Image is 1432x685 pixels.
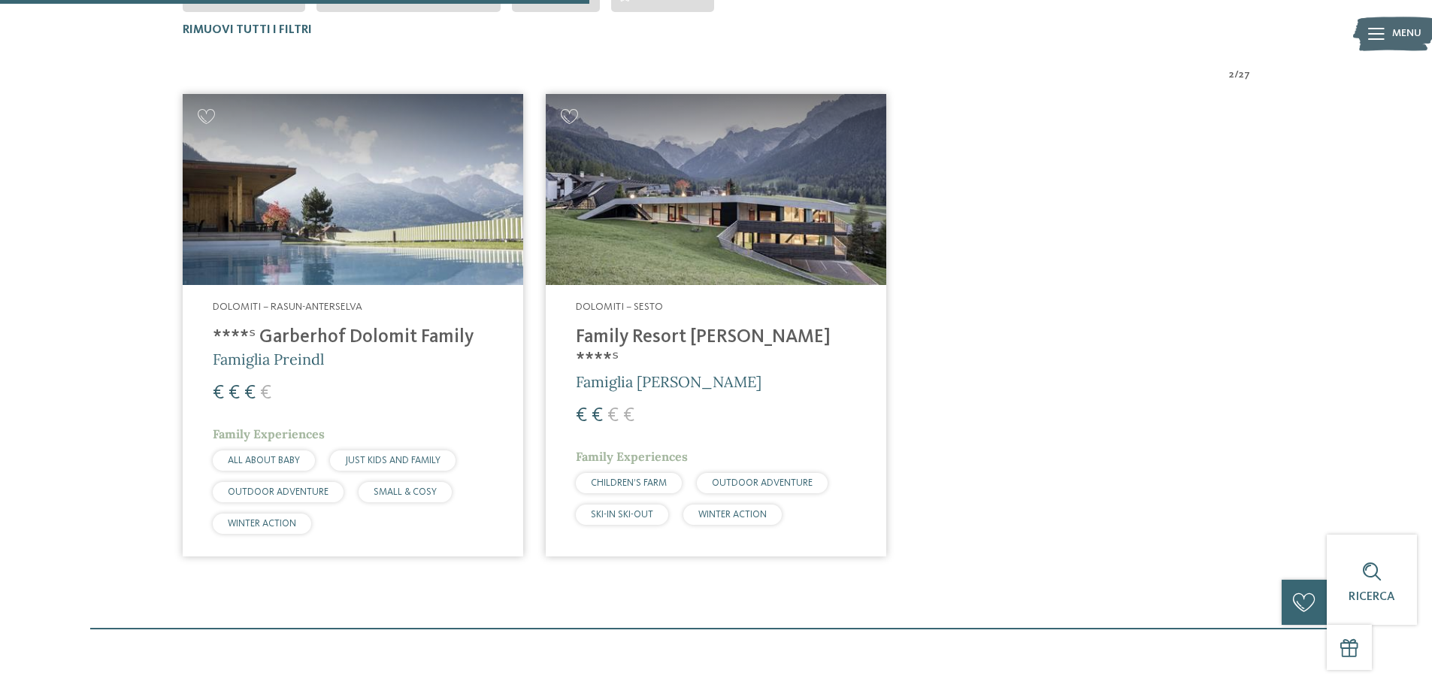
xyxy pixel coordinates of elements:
[213,302,362,312] span: Dolomiti – Rasun-Anterselva
[374,487,437,497] span: SMALL & COSY
[1229,68,1234,83] span: 2
[213,383,224,403] span: €
[576,302,663,312] span: Dolomiti – Sesto
[591,478,667,488] span: CHILDREN’S FARM
[1349,591,1395,603] span: Ricerca
[592,406,603,426] span: €
[591,510,653,520] span: SKI-IN SKI-OUT
[607,406,619,426] span: €
[623,406,634,426] span: €
[576,449,688,464] span: Family Experiences
[213,426,325,441] span: Family Experiences
[345,456,440,465] span: JUST KIDS AND FAMILY
[213,326,493,349] h4: ****ˢ Garberhof Dolomit Family
[244,383,256,403] span: €
[576,372,761,391] span: Famiglia [PERSON_NAME]
[698,510,767,520] span: WINTER ACTION
[228,487,328,497] span: OUTDOOR ADVENTURE
[576,326,856,371] h4: Family Resort [PERSON_NAME] ****ˢ
[546,94,886,286] img: Family Resort Rainer ****ˢ
[1234,68,1239,83] span: /
[576,406,587,426] span: €
[183,94,523,286] img: Cercate un hotel per famiglie? Qui troverete solo i migliori!
[260,383,271,403] span: €
[229,383,240,403] span: €
[546,94,886,556] a: Cercate un hotel per famiglie? Qui troverete solo i migliori! Dolomiti – Sesto Family Resort [PER...
[1239,68,1250,83] span: 27
[183,24,312,36] span: Rimuovi tutti i filtri
[228,456,300,465] span: ALL ABOUT BABY
[712,478,813,488] span: OUTDOOR ADVENTURE
[213,350,324,368] span: Famiglia Preindl
[183,94,523,556] a: Cercate un hotel per famiglie? Qui troverete solo i migliori! Dolomiti – Rasun-Anterselva ****ˢ G...
[228,519,296,529] span: WINTER ACTION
